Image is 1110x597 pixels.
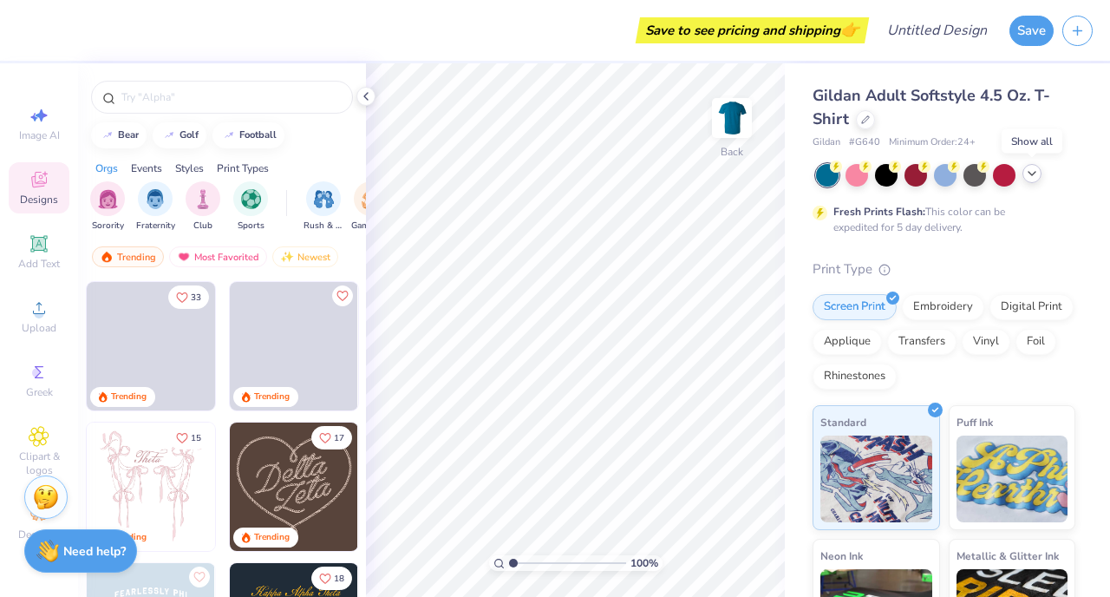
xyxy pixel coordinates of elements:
div: filter for Rush & Bid [304,181,343,233]
img: Puff Ink [957,436,1068,522]
img: ead2b24a-117b-4488-9b34-c08fd5176a7b [357,423,486,551]
img: Sports Image [241,189,261,209]
div: Applique [813,329,882,355]
button: filter button [90,181,125,233]
span: 33 [191,293,201,302]
span: 👉 [840,19,859,40]
span: Gildan [813,135,840,150]
span: Sports [238,220,264,233]
span: Image AI [19,128,60,142]
div: Back [721,144,743,160]
button: bear [91,122,147,148]
span: Clipart & logos [9,449,69,477]
span: Sorority [92,220,124,233]
input: Untitled Design [873,13,1001,48]
div: Trending [254,390,290,403]
button: Like [332,285,353,306]
div: Embroidery [902,294,984,320]
div: Save to see pricing and shipping [640,17,865,43]
div: filter for Sorority [90,181,125,233]
span: Greek [26,385,53,399]
div: filter for Sports [233,181,268,233]
input: Try "Alpha" [120,89,342,106]
div: Digital Print [989,294,1074,320]
span: 15 [191,434,201,443]
span: Game Day [351,220,391,233]
div: Most Favorited [169,246,267,267]
img: Game Day Image [362,189,382,209]
span: Designs [20,193,58,207]
div: Show all [1002,129,1062,154]
div: Print Types [217,161,269,176]
div: Screen Print [813,294,897,320]
button: filter button [186,181,220,233]
div: Rhinestones [813,364,897,390]
div: Trending [92,246,164,267]
div: Transfers [887,329,957,355]
div: Vinyl [962,329,1010,355]
button: Like [189,567,210,587]
div: filter for Game Day [351,181,391,233]
button: Like [311,426,352,449]
button: filter button [304,181,343,233]
span: # G640 [849,135,880,150]
div: This color can be expedited for 5 day delivery. [833,204,1047,235]
span: Puff Ink [957,413,993,431]
img: d12a98c7-f0f7-4345-bf3a-b9f1b718b86e [214,423,343,551]
span: Upload [22,321,56,335]
div: filter for Fraternity [136,181,175,233]
span: Neon Ink [820,547,863,565]
div: filter for Club [186,181,220,233]
img: 83dda5b0-2158-48ca-832c-f6b4ef4c4536 [87,423,215,551]
button: Like [168,426,209,449]
button: Like [168,285,209,309]
div: Trending [254,531,290,544]
span: Fraternity [136,220,175,233]
strong: Need help? [63,543,126,560]
strong: Fresh Prints Flash: [833,205,925,219]
div: Styles [175,161,204,176]
div: Orgs [95,161,118,176]
span: 18 [334,574,344,583]
span: 100 % [630,555,658,571]
div: golf [180,130,199,140]
img: trend_line.gif [101,130,114,141]
span: Rush & Bid [304,220,343,233]
button: golf [153,122,206,148]
img: Newest.gif [280,251,294,263]
span: Standard [820,413,866,431]
img: 5ee11766-d822-42f5-ad4e-763472bf8dcf [357,282,486,410]
img: Fraternity Image [146,189,165,209]
img: Standard [820,436,932,522]
button: football [212,122,284,148]
button: Like [311,567,352,590]
div: Print Type [813,259,1075,279]
div: bear [118,130,139,140]
button: Save [1009,16,1054,46]
div: Trending [111,390,147,403]
div: Foil [1015,329,1056,355]
button: filter button [136,181,175,233]
img: 12710c6a-dcc0-49ce-8688-7fe8d5f96fe2 [230,423,358,551]
img: Rush & Bid Image [314,189,334,209]
img: Back [715,101,749,135]
div: Events [131,161,162,176]
button: filter button [233,181,268,233]
button: filter button [351,181,391,233]
img: trend_line.gif [222,130,236,141]
img: trend_line.gif [162,130,176,141]
img: Sorority Image [98,189,118,209]
div: football [239,130,277,140]
span: Minimum Order: 24 + [889,135,976,150]
div: Newest [272,246,338,267]
img: most_fav.gif [177,251,191,263]
span: Club [193,220,212,233]
span: 17 [334,434,344,443]
img: trending.gif [100,251,114,263]
span: Gildan Adult Softstyle 4.5 Oz. T-Shirt [813,85,1050,129]
span: Decorate [18,528,60,541]
img: Club Image [193,189,212,209]
span: Add Text [18,257,60,271]
span: Metallic & Glitter Ink [957,547,1059,565]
